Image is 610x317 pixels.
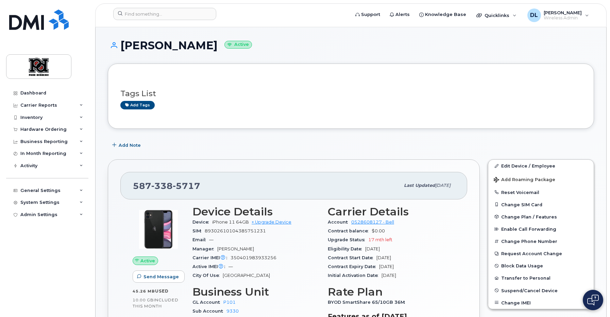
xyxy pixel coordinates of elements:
[488,198,594,211] button: Change SIM Card
[328,264,379,269] span: Contract Expiry Date
[192,264,228,269] span: Active IMEI
[192,309,226,314] span: Sub Account
[488,272,594,284] button: Transfer to Personal
[404,183,435,188] span: Last updated
[120,101,155,109] a: Add tags
[217,246,254,251] span: [PERSON_NAME]
[501,214,557,219] span: Change Plan / Features
[140,258,155,264] span: Active
[143,274,179,280] span: Send Message
[173,181,200,191] span: 5717
[379,264,394,269] span: [DATE]
[192,255,231,260] span: Carrier IMEI
[120,89,581,98] h3: Tags List
[223,300,236,305] a: P101
[488,235,594,247] button: Change Phone Number
[192,237,209,242] span: Email
[252,219,291,225] a: + Upgrade Device
[328,206,455,218] h3: Carrier Details
[587,295,599,305] img: Open chat
[328,246,365,251] span: Eligibility Date
[488,160,594,172] a: Edit Device / Employee
[488,186,594,198] button: Reset Voicemail
[368,237,392,242] span: 17 mth left
[231,255,276,260] span: 350401983933256
[376,255,391,260] span: [DATE]
[488,211,594,223] button: Change Plan / Features
[501,227,556,232] span: Enable Call Forwarding
[435,183,451,188] span: [DATE]
[119,142,141,148] span: Add Note
[328,255,376,260] span: Contract Start Date
[328,228,372,233] span: Contract balance
[192,300,223,305] span: GL Account
[108,139,147,151] button: Add Note
[192,286,320,298] h3: Business Unit
[212,219,249,225] span: iPhone 11 64GB
[372,228,385,233] span: $0.00
[133,298,154,302] span: 10.00 GB
[192,219,212,225] span: Device
[488,284,594,297] button: Suspend/Cancel Device
[382,273,396,278] span: [DATE]
[328,219,351,225] span: Account
[488,247,594,260] button: Request Account Change
[328,286,455,298] h3: Rate Plan
[223,273,270,278] span: [GEOGRAPHIC_DATA]
[192,228,205,233] span: SIM
[205,228,266,233] span: 89302610104385751231
[133,297,179,309] span: included this month
[226,309,239,314] a: 9330
[488,172,594,186] button: Add Roaming Package
[192,206,320,218] h3: Device Details
[501,288,558,293] span: Suspend/Cancel Device
[192,246,217,251] span: Manager
[209,237,214,242] span: —
[328,237,368,242] span: Upgrade Status
[351,219,394,225] a: 0528608127 - Bell
[365,246,380,251] span: [DATE]
[224,41,252,49] small: Active
[488,297,594,309] button: Change IMEI
[133,270,185,283] button: Send Message
[138,209,179,250] img: iPhone_11.jpg
[494,177,555,183] span: Add Roaming Package
[328,300,408,305] span: BYOD SmartShare 65/10GB 36M
[328,273,382,278] span: Initial Activation Date
[108,39,594,51] h1: [PERSON_NAME]
[133,289,155,294] span: 45.26 MB
[192,273,223,278] span: City Of Use
[488,260,594,272] button: Block Data Usage
[228,264,233,269] span: —
[488,223,594,235] button: Enable Call Forwarding
[133,181,200,191] span: 587
[155,288,169,294] span: used
[151,181,173,191] span: 338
